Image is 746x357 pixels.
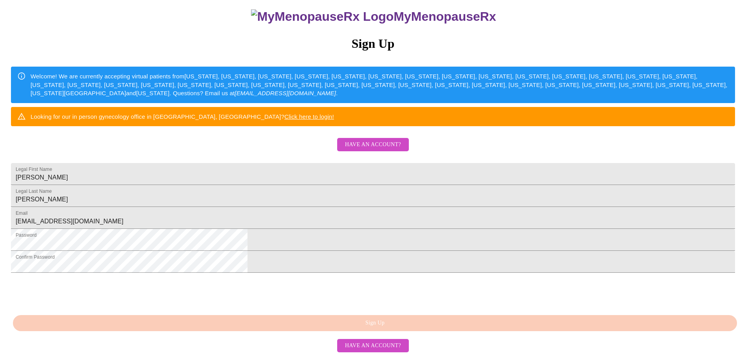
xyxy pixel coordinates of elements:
[235,90,336,96] em: [EMAIL_ADDRESS][DOMAIN_NAME]
[11,277,130,307] iframe: reCAPTCHA
[337,339,409,353] button: Have an account?
[31,109,334,124] div: Looking for our in person gynecology office in [GEOGRAPHIC_DATA], [GEOGRAPHIC_DATA]?
[31,69,729,100] div: Welcome! We are currently accepting virtual patients from [US_STATE], [US_STATE], [US_STATE], [US...
[12,9,735,24] h3: MyMenopauseRx
[345,140,401,150] span: Have an account?
[337,138,409,152] button: Have an account?
[345,341,401,351] span: Have an account?
[335,342,411,348] a: Have an account?
[284,113,334,120] a: Click here to login!
[335,147,411,153] a: Have an account?
[11,36,735,51] h3: Sign Up
[251,9,394,24] img: MyMenopauseRx Logo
